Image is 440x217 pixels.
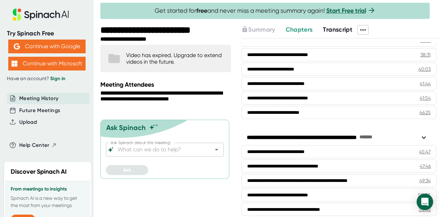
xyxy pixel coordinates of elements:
[11,195,85,209] p: Spinach AI is a new way to get the most from your meetings
[286,25,313,34] button: Chapters
[417,194,433,210] div: Open Intercom Messenger
[323,25,352,34] button: Transcript
[420,163,431,170] div: 47:46
[155,7,376,15] span: Get started for and never miss a meeting summary again!
[19,141,57,149] button: Help Center
[123,167,131,173] span: Ask
[106,165,148,175] button: Ask
[11,167,67,176] h2: Discover Spinach AI
[7,76,87,82] div: Have an account?
[286,26,313,33] span: Chapters
[126,52,224,65] div: Video has expired. Upgrade to extend videos in the future.
[7,30,87,37] div: Try Spinach Free
[418,66,431,73] div: 40:03
[418,192,431,198] div: 50:05
[19,95,58,102] button: Meeting History
[420,51,431,58] div: 38:31
[19,141,49,149] span: Help Center
[420,80,431,87] div: 41:44
[19,118,37,126] button: Upload
[420,95,431,101] div: 41:54
[106,123,146,132] div: Ask Spinach
[419,177,431,184] div: 49:34
[212,145,221,154] button: Open
[326,7,366,14] a: Start Free trial
[8,57,86,70] button: Continue with Microsoft
[241,25,285,35] div: Upgrade to access
[323,26,352,33] span: Transcript
[196,7,207,14] b: free
[419,148,431,155] div: 45:47
[116,145,201,154] input: What can we do to help?
[19,107,60,115] button: Future Meetings
[11,186,85,192] h3: From meetings to insights
[50,76,65,82] a: Sign in
[14,43,20,50] img: Aehbyd4JwY73AAAAAElFTkSuQmCC
[248,26,275,33] span: Summary
[241,25,275,34] button: Summary
[419,109,431,116] div: 46:25
[8,40,86,53] button: Continue with Google
[100,81,233,88] div: Meeting Attendees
